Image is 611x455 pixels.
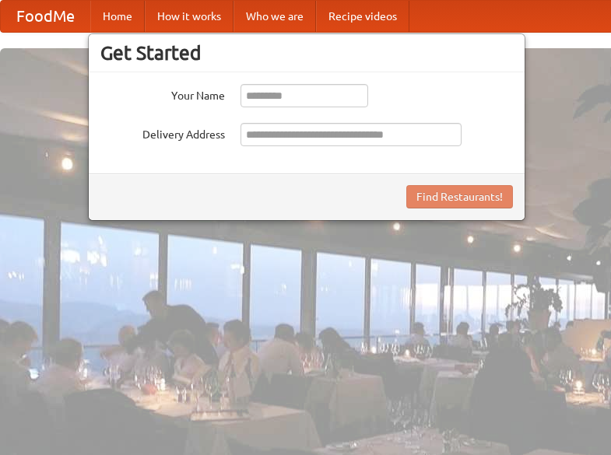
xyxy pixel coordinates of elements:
[100,84,225,103] label: Your Name
[1,1,90,32] a: FoodMe
[100,41,513,65] h3: Get Started
[406,185,513,208] button: Find Restaurants!
[316,1,409,32] a: Recipe videos
[90,1,145,32] a: Home
[234,1,316,32] a: Who we are
[145,1,234,32] a: How it works
[100,123,225,142] label: Delivery Address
